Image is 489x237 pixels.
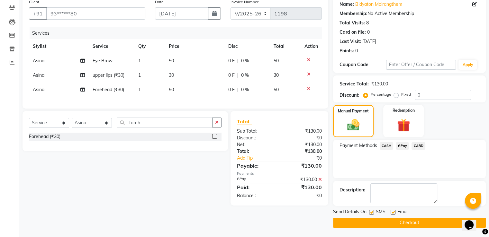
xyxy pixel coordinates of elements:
[241,57,249,64] span: 0 %
[29,39,89,54] th: Stylist
[232,183,279,191] div: Paid:
[33,58,44,64] span: Asina
[340,81,369,87] div: Service Total:
[33,72,44,78] span: Asina
[232,155,287,162] a: Add Tip
[340,1,354,8] div: Name:
[138,72,141,78] span: 1
[237,171,322,176] div: Payments
[232,176,279,183] div: GPay
[169,72,174,78] span: 30
[340,48,354,54] div: Points:
[333,208,367,216] span: Send Details On
[362,38,376,45] div: [DATE]
[340,10,479,17] div: No Active Membership
[29,7,47,20] button: +91
[366,20,369,26] div: 8
[279,176,327,183] div: ₹130.00
[237,118,252,125] span: Total
[93,72,124,78] span: upper lips (₹30)
[138,87,141,92] span: 1
[386,60,456,70] input: Enter Offer / Coupon Code
[301,39,322,54] th: Action
[340,61,386,68] div: Coupon Code
[401,92,411,97] label: Fixed
[287,155,326,162] div: ₹0
[333,218,486,228] button: Checkout
[228,72,235,79] span: 0 F
[279,148,327,155] div: ₹130.00
[396,142,409,150] span: GPay
[169,87,174,92] span: 50
[232,162,279,170] div: Payable:
[338,108,369,114] label: Manual Payment
[340,20,365,26] div: Total Visits:
[279,141,327,148] div: ₹130.00
[279,162,327,170] div: ₹130.00
[89,39,134,54] th: Service
[340,38,361,45] div: Last Visit:
[367,29,370,36] div: 0
[46,7,145,20] input: Search by Name/Mobile/Email/Code
[237,57,239,64] span: |
[343,118,363,132] img: _cash.svg
[458,60,477,70] button: Apply
[33,87,44,92] span: Asina
[134,39,165,54] th: Qty
[340,187,365,193] div: Description:
[228,57,235,64] span: 0 F
[93,58,113,64] span: Eye Brow
[237,86,239,93] span: |
[138,58,141,64] span: 1
[412,142,425,150] span: CARD
[232,135,279,141] div: Discount:
[274,87,279,92] span: 50
[274,72,279,78] span: 30
[29,133,60,140] div: Forehead (₹30)
[117,118,213,127] input: Search or Scan
[380,142,394,150] span: CASH
[371,81,388,87] div: ₹130.00
[279,192,327,199] div: ₹0
[241,72,249,79] span: 0 %
[224,39,270,54] th: Disc
[93,87,124,92] span: Forehead (₹30)
[340,142,377,149] span: Payment Methods
[371,92,391,97] label: Percentage
[232,141,279,148] div: Net:
[241,86,249,93] span: 0 %
[279,183,327,191] div: ₹130.00
[397,208,408,216] span: Email
[274,58,279,64] span: 50
[393,117,414,133] img: _gift.svg
[30,27,327,39] div: Services
[340,29,366,36] div: Card on file:
[232,148,279,155] div: Total:
[376,208,385,216] span: SMS
[228,86,235,93] span: 0 F
[165,39,224,54] th: Price
[169,58,174,64] span: 50
[355,1,402,8] a: Bidyaton Moirangthem
[237,72,239,79] span: |
[279,128,327,135] div: ₹130.00
[462,211,483,231] iframe: chat widget
[232,192,279,199] div: Balance :
[232,128,279,135] div: Sub Total:
[340,92,359,99] div: Discount:
[279,135,327,141] div: ₹0
[340,10,367,17] div: Membership:
[393,108,415,113] label: Redemption
[270,39,301,54] th: Total
[355,48,358,54] div: 0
